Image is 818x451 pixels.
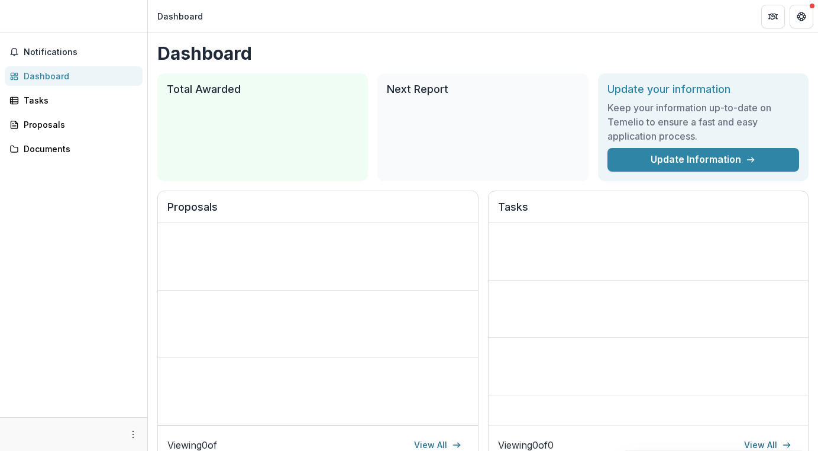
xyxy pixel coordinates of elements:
[5,139,143,159] a: Documents
[24,118,133,131] div: Proposals
[607,101,799,143] h3: Keep your information up-to-date on Temelio to ensure a fast and easy application process.
[24,70,133,82] div: Dashboard
[607,148,799,172] a: Update Information
[24,47,138,57] span: Notifications
[167,201,468,223] h2: Proposals
[5,91,143,110] a: Tasks
[5,43,143,62] button: Notifications
[5,115,143,134] a: Proposals
[157,10,203,22] div: Dashboard
[126,427,140,442] button: More
[167,83,358,96] h2: Total Awarded
[761,5,785,28] button: Partners
[387,83,578,96] h2: Next Report
[5,66,143,86] a: Dashboard
[153,8,208,25] nav: breadcrumb
[790,5,813,28] button: Get Help
[24,94,133,107] div: Tasks
[498,201,799,223] h2: Tasks
[24,143,133,155] div: Documents
[607,83,799,96] h2: Update your information
[157,43,809,64] h1: Dashboard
